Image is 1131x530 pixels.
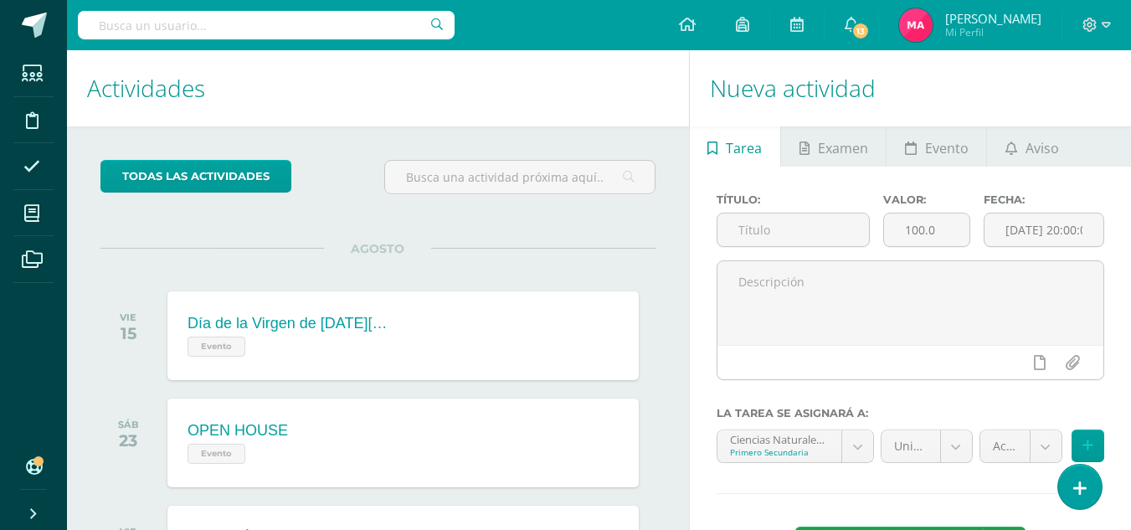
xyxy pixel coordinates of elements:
h1: Nueva actividad [710,50,1111,126]
a: todas las Actividades [100,160,291,193]
span: Evento [925,128,969,168]
span: Examen [818,128,868,168]
a: Examen [781,126,886,167]
div: 23 [118,430,139,450]
div: SÁB [118,419,139,430]
span: [PERSON_NAME] [945,10,1041,27]
label: Valor: [883,193,970,206]
span: Tarea [726,128,762,168]
div: OPEN HOUSE [188,422,288,440]
div: VIE [120,311,136,323]
input: Título [717,214,870,246]
span: Mi Perfil [945,25,1041,39]
span: Actitudes (5.0%) [993,430,1017,462]
span: Aviso [1026,128,1059,168]
a: Tarea [690,126,780,167]
a: Actitudes (5.0%) [980,430,1062,462]
input: Busca una actividad próxima aquí... [385,161,654,193]
label: Título: [717,193,871,206]
label: Fecha: [984,193,1104,206]
a: Aviso [987,126,1077,167]
span: AGOSTO [324,241,431,256]
a: Ciencias Naturales 'A'Primero Secundaria [717,430,873,462]
span: Evento [188,444,245,464]
a: Evento [887,126,986,167]
label: La tarea se asignará a: [717,407,1104,419]
div: Primero Secundaria [730,446,829,458]
div: Ciencias Naturales 'A' [730,430,829,446]
input: Busca un usuario... [78,11,455,39]
input: Puntos máximos [884,214,969,246]
span: Evento [188,337,245,357]
a: Unidad 3 [882,430,972,462]
span: Unidad 3 [894,430,928,462]
span: 13 [851,22,870,40]
div: Día de la Virgen de [DATE][PERSON_NAME] - Asueto [188,315,388,332]
img: e1424e2d79dd695755660daaca2de6f7.png [899,8,933,42]
input: Fecha de entrega [984,214,1103,246]
h1: Actividades [87,50,669,126]
div: 15 [120,323,136,343]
